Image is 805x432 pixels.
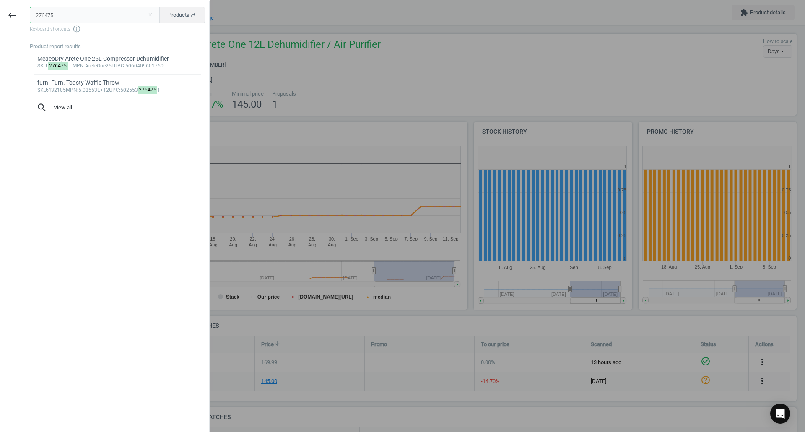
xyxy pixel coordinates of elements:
span: Products [168,11,196,19]
i: search [36,102,47,113]
button: searchView all [30,98,205,117]
div: Open Intercom Messenger [770,404,790,424]
mark: 276475 [48,62,68,70]
div: MeacoDry Arete One 25L Compressor Dehumidifier [37,55,198,63]
div: furn. Furn. Toasty Waffle Throw [37,79,198,87]
span: upc [114,63,124,69]
span: View all [36,102,198,113]
button: Close [144,11,156,19]
span: Keyboard shortcuts [30,25,205,33]
i: info_outline [73,25,81,33]
span: sku [37,87,47,93]
button: Productsswap_horiz [159,7,205,23]
input: Enter the SKU or product name [30,7,160,23]
i: swap_horiz [190,12,196,18]
i: keyboard_backspace [7,10,17,20]
button: keyboard_backspace [3,5,22,25]
span: mpn [66,87,77,93]
div: :432105 :5.02553E+12 :502553 1 [37,87,198,94]
mark: 276475 [138,86,158,94]
span: upc [109,87,119,93]
span: sku [37,63,47,69]
span: mpn [73,63,84,69]
div: : :AreteOne25L :5060409601760 [37,63,198,70]
div: Product report results [30,43,209,50]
